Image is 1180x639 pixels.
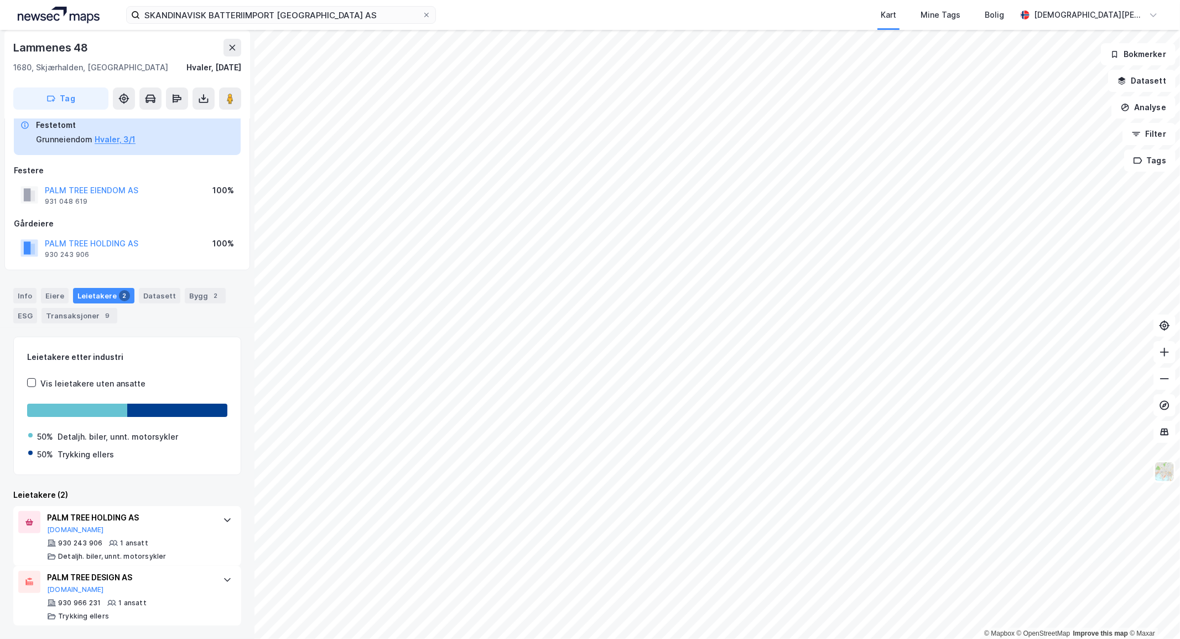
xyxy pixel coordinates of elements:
div: Mine Tags [921,8,960,22]
div: ESG [13,308,37,323]
img: logo.a4113a55bc3d86da70a041830d287a7e.svg [18,7,100,23]
div: 2 [119,290,130,301]
button: Datasett [1108,70,1176,92]
a: OpenStreetMap [1017,630,1070,637]
div: Festere [14,164,241,177]
div: Bygg [185,288,226,303]
div: 1 ansatt [120,539,148,548]
div: Lammenes 48 [13,39,90,56]
button: [DOMAIN_NAME] [47,525,104,534]
iframe: Chat Widget [1125,586,1180,639]
div: 100% [212,237,234,250]
div: 1680, Skjærhalden, [GEOGRAPHIC_DATA] [13,61,168,74]
div: Festetomt [36,118,136,132]
div: Transaksjoner [41,308,117,323]
div: Info [13,288,37,303]
div: 50% [37,448,53,461]
div: Detaljh. biler, unnt. motorsykler [58,430,178,444]
div: [DEMOGRAPHIC_DATA][PERSON_NAME] [1034,8,1145,22]
div: 930 966 231 [58,599,101,607]
div: 931 048 619 [45,197,87,206]
input: Søk på adresse, matrikkel, gårdeiere, leietakere eller personer [140,7,422,23]
div: Leietakere etter industri [27,351,227,364]
div: Leietakere [73,288,134,303]
div: Kontrollprogram for chat [1125,586,1180,639]
div: Vis leietakere uten ansatte [40,377,145,390]
div: 100% [212,184,234,197]
div: Trykking ellers [58,448,114,461]
div: 2 [210,290,221,301]
button: Filter [1122,123,1176,145]
div: Grunneiendom [36,133,92,146]
div: 9 [102,310,113,321]
div: 50% [37,430,53,444]
a: Mapbox [984,630,1015,637]
button: Tags [1124,150,1176,172]
button: Hvaler, 3/1 [95,133,136,146]
div: Gårdeiere [14,217,241,230]
a: Improve this map [1073,630,1128,637]
div: 1 ansatt [118,599,147,607]
button: Bokmerker [1101,43,1176,65]
div: Trykking ellers [58,612,109,621]
button: Analyse [1111,96,1176,118]
div: 930 243 906 [45,250,89,259]
div: Kart [881,8,896,22]
div: 930 243 906 [58,539,102,548]
div: Hvaler, [DATE] [186,61,241,74]
div: PALM TREE HOLDING AS [47,511,212,524]
div: Bolig [985,8,1004,22]
div: PALM TREE DESIGN AS [47,571,212,584]
div: Datasett [139,288,180,303]
button: Tag [13,87,108,110]
div: Detaljh. biler, unnt. motorsykler [58,552,167,561]
button: [DOMAIN_NAME] [47,585,104,594]
div: Eiere [41,288,69,303]
img: Z [1154,461,1175,482]
div: Leietakere (2) [13,488,241,502]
